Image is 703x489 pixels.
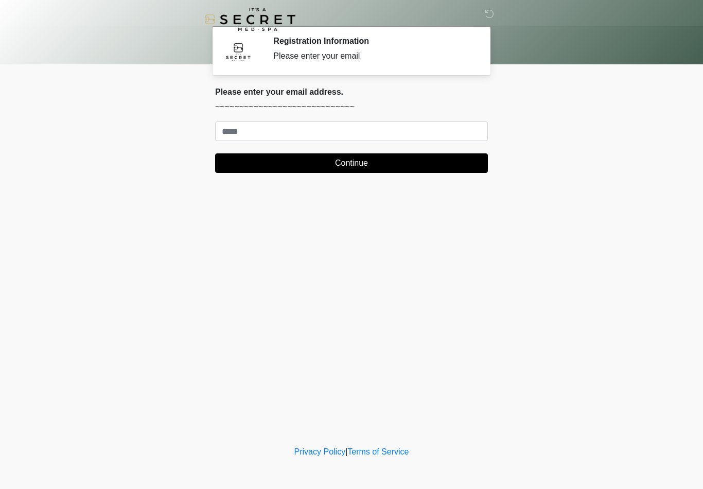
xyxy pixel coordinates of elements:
a: | [345,447,347,456]
div: Please enter your email [273,50,472,62]
img: Agent Avatar [223,36,254,67]
h2: Registration Information [273,36,472,46]
h2: Please enter your email address. [215,87,488,97]
img: It's A Secret Med Spa Logo [205,8,295,31]
button: Continue [215,153,488,173]
a: Privacy Policy [294,447,346,456]
a: Terms of Service [347,447,409,456]
p: ~~~~~~~~~~~~~~~~~~~~~~~~~~~~~ [215,101,488,113]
